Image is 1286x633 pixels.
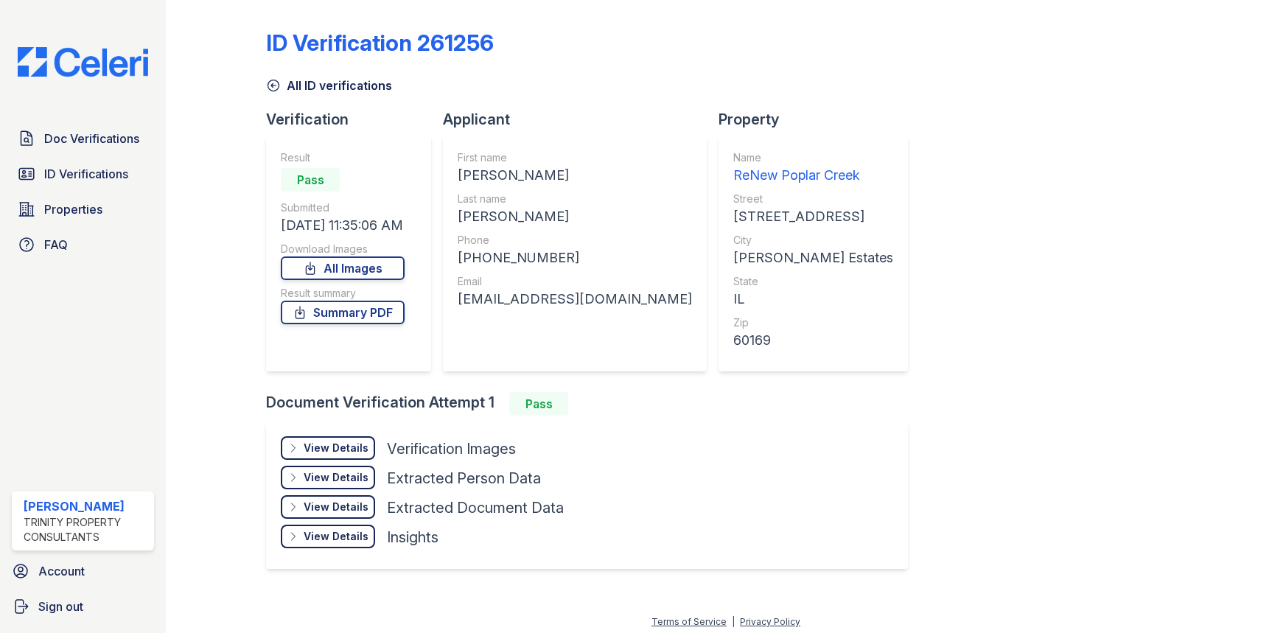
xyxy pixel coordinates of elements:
span: Properties [44,200,102,218]
img: CE_Logo_Blue-a8612792a0a2168367f1c8372b55b34899dd931a85d93a1a3d3e32e68fde9ad4.png [6,47,160,77]
div: Phone [458,233,692,248]
div: Email [458,274,692,289]
span: FAQ [44,236,68,253]
div: View Details [304,470,368,485]
a: FAQ [12,230,154,259]
div: Name [733,150,893,165]
div: Download Images [281,242,405,256]
a: ID Verifications [12,159,154,189]
div: Document Verification Attempt 1 [266,392,920,416]
div: [PERSON_NAME] Estates [733,248,893,268]
div: 60169 [733,330,893,351]
div: First name [458,150,692,165]
div: Extracted Person Data [387,468,541,489]
div: [PERSON_NAME] [24,497,148,515]
div: State [733,274,893,289]
a: Sign out [6,592,160,621]
div: Applicant [443,109,719,130]
div: Result [281,150,405,165]
a: All ID verifications [266,77,392,94]
a: All Images [281,256,405,280]
div: View Details [304,529,368,544]
div: [STREET_ADDRESS] [733,206,893,227]
div: Zip [733,315,893,330]
div: [PERSON_NAME] [458,165,692,186]
a: Account [6,556,160,586]
div: ReNew Poplar Creek [733,165,893,186]
div: [EMAIL_ADDRESS][DOMAIN_NAME] [458,289,692,309]
div: Pass [281,168,340,192]
a: Doc Verifications [12,124,154,153]
div: IL [733,289,893,309]
div: Property [719,109,920,130]
div: Submitted [281,200,405,215]
a: Properties [12,195,154,224]
span: Doc Verifications [44,130,139,147]
div: ID Verification 261256 [266,29,494,56]
a: Name ReNew Poplar Creek [733,150,893,186]
div: Insights [387,527,438,548]
div: Street [733,192,893,206]
div: Last name [458,192,692,206]
div: Extracted Document Data [387,497,564,518]
div: Verification [266,109,443,130]
div: City [733,233,893,248]
a: Terms of Service [651,616,727,627]
div: [DATE] 11:35:06 AM [281,215,405,236]
a: Summary PDF [281,301,405,324]
a: Privacy Policy [740,616,800,627]
div: Trinity Property Consultants [24,515,148,545]
div: Verification Images [387,438,516,459]
span: ID Verifications [44,165,128,183]
div: View Details [304,500,368,514]
div: [PERSON_NAME] [458,206,692,227]
div: Result summary [281,286,405,301]
div: [PHONE_NUMBER] [458,248,692,268]
div: Pass [509,392,568,416]
span: Account [38,562,85,580]
div: | [732,616,735,627]
div: View Details [304,441,368,455]
span: Sign out [38,598,83,615]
